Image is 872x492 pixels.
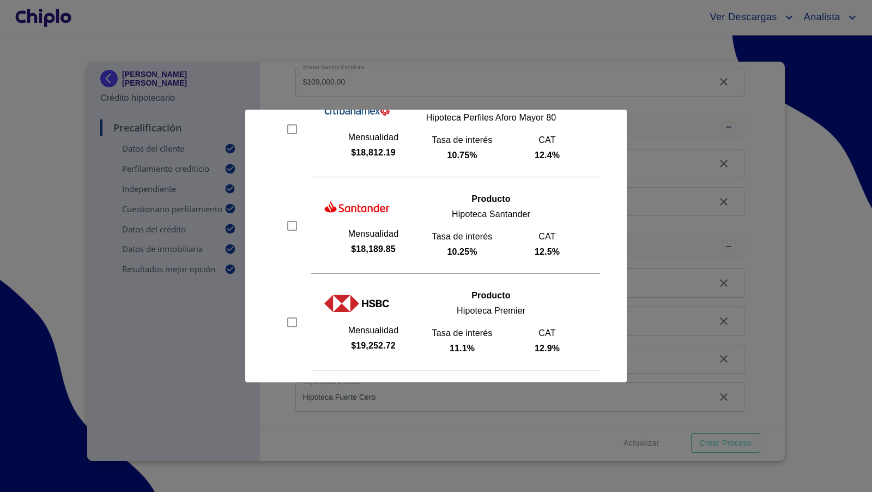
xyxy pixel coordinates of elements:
[422,247,502,257] p: 10.25%
[422,150,502,161] p: 10.75%
[395,290,587,301] p: Producto
[324,244,422,255] p: $18,189.85
[395,209,587,220] p: Hipoteca Santander
[395,305,587,316] p: Hipoteca Premier
[507,231,587,242] p: CAT
[324,287,390,320] img: https://fintecimal-common.s3.amazonaws.com/chiplo/banks/hsbc_logo_rszd.png
[422,135,502,146] p: Tasa de interés
[507,328,587,339] p: CAT
[422,328,502,339] p: Tasa de interés
[507,150,587,161] p: 12.4%
[507,135,587,146] p: CAT
[324,340,422,351] p: $19,252.72
[507,343,587,354] p: 12.9%
[395,112,587,123] p: Hipoteca Perfiles Aforo Mayor 80
[324,132,422,143] p: Mensualidad
[422,343,502,354] p: 11.1%
[324,229,422,239] p: Mensualidad
[324,190,390,223] img: https://fintecimal-common.s3.amazonaws.com/chiplo/banks/santander_logo_rzsd.png
[395,194,587,205] p: Producto
[324,147,422,158] p: $18,812.19
[507,247,587,257] p: 12.5%
[324,325,422,336] p: Mensualidad
[324,94,390,127] img: https://fintecimal-common.s3.amazonaws.com/chiplo/banks/citibanamex_logo_rzsd.png
[422,231,502,242] p: Tasa de interés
